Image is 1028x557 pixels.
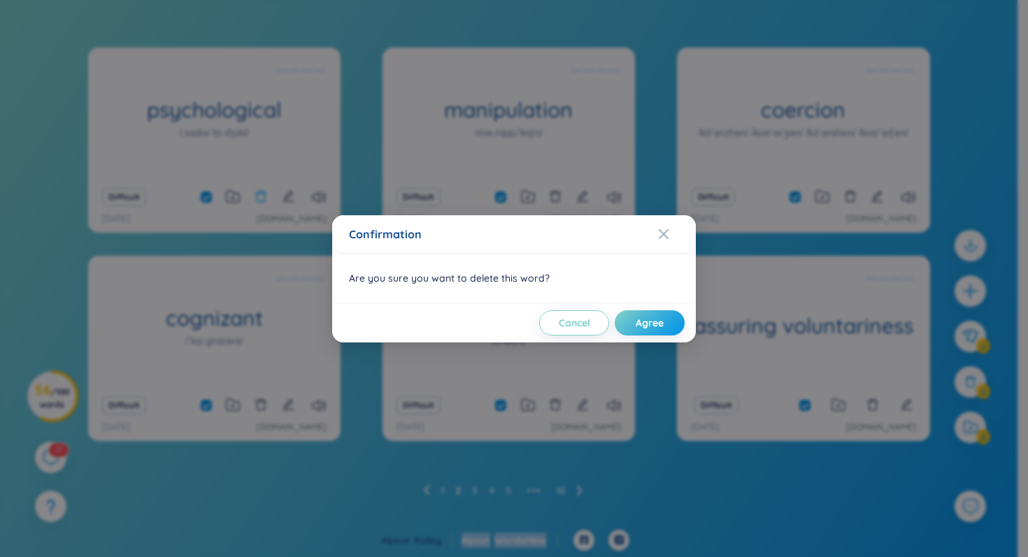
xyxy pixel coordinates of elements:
[559,316,590,330] span: Cancel
[539,310,609,335] button: Cancel
[636,316,664,330] span: Agree
[332,254,696,303] div: Are you sure you want to delete this word?
[615,310,685,335] button: Agree
[349,226,679,242] div: Confirmation
[658,215,696,253] button: Close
